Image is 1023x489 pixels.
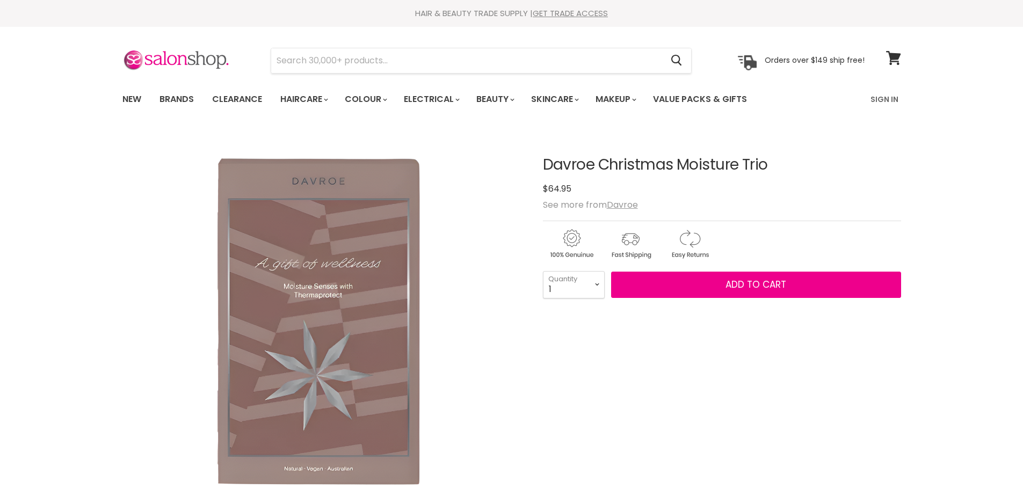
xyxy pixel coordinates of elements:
[725,278,786,291] span: Add to cart
[114,88,149,111] a: New
[543,157,901,173] h1: Davroe Christmas Moisture Trio
[109,84,915,115] nav: Main
[587,88,643,111] a: Makeup
[543,183,571,195] span: $64.95
[765,55,865,65] p: Orders over $149 ship free!
[663,48,691,73] button: Search
[271,48,692,74] form: Product
[602,228,659,260] img: shipping.gif
[151,88,202,111] a: Brands
[661,228,718,260] img: returns.gif
[204,88,270,111] a: Clearance
[607,199,638,211] a: Davroe
[543,271,605,298] select: Quantity
[272,88,335,111] a: Haircare
[864,88,905,111] a: Sign In
[468,88,521,111] a: Beauty
[645,88,755,111] a: Value Packs & Gifts
[114,84,810,115] ul: Main menu
[109,8,915,19] div: HAIR & BEAUTY TRADE SUPPLY |
[611,272,901,298] button: Add to cart
[533,8,608,19] a: GET TRADE ACCESS
[396,88,466,111] a: Electrical
[271,48,663,73] input: Search
[337,88,394,111] a: Colour
[543,228,600,260] img: genuine.gif
[523,88,585,111] a: Skincare
[543,199,638,211] span: See more from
